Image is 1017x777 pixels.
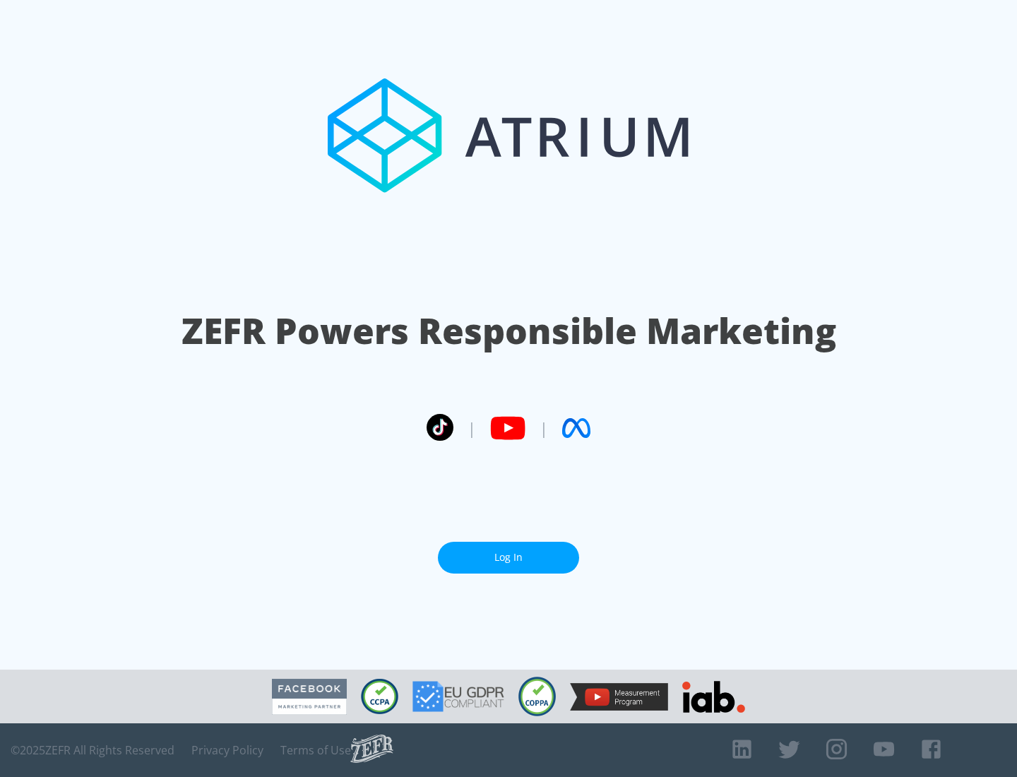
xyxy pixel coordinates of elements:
a: Privacy Policy [191,743,263,757]
a: Log In [438,542,579,574]
a: Terms of Use [280,743,351,757]
img: YouTube Measurement Program [570,683,668,711]
span: | [540,417,548,439]
img: CCPA Compliant [361,679,398,714]
img: IAB [682,681,745,713]
img: GDPR Compliant [412,681,504,712]
span: © 2025 ZEFR All Rights Reserved [11,743,174,757]
img: COPPA Compliant [518,677,556,716]
h1: ZEFR Powers Responsible Marketing [182,307,836,355]
span: | [468,417,476,439]
img: Facebook Marketing Partner [272,679,347,715]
